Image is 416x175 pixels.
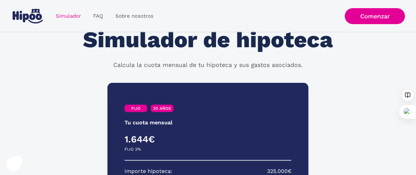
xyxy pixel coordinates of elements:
[124,134,208,145] h4: 1.644€
[109,10,160,23] a: Sobre nosotros
[11,6,44,26] a: home
[124,145,141,154] p: FIJO 2%
[124,105,147,112] a: FIJO
[83,28,333,52] h1: Simulador de hipoteca
[151,105,173,112] a: 20 AÑOS
[345,8,405,24] a: Comenzar
[113,61,303,70] p: Calcula la cuota mensual de tu hipoteca y sus gastos asociados.
[124,119,172,127] p: Tu cuota mensual
[87,10,109,23] a: FAQ
[50,10,87,23] a: Simulador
